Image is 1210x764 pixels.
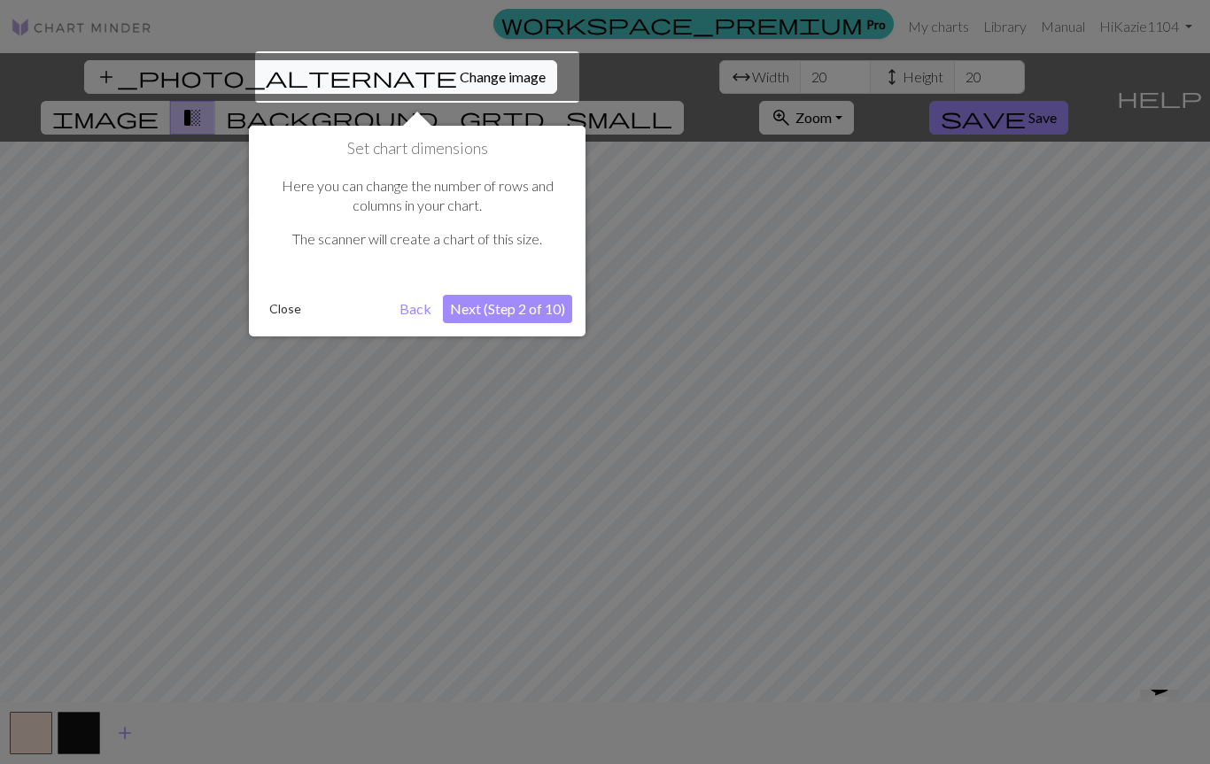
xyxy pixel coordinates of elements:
[262,296,308,322] button: Close
[443,295,572,323] button: Next (Step 2 of 10)
[262,139,572,158] h1: Set chart dimensions
[271,176,563,216] p: Here you can change the number of rows and columns in your chart.
[249,126,586,336] div: Set chart dimensions
[271,229,563,249] p: The scanner will create a chart of this size.
[392,295,438,323] button: Back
